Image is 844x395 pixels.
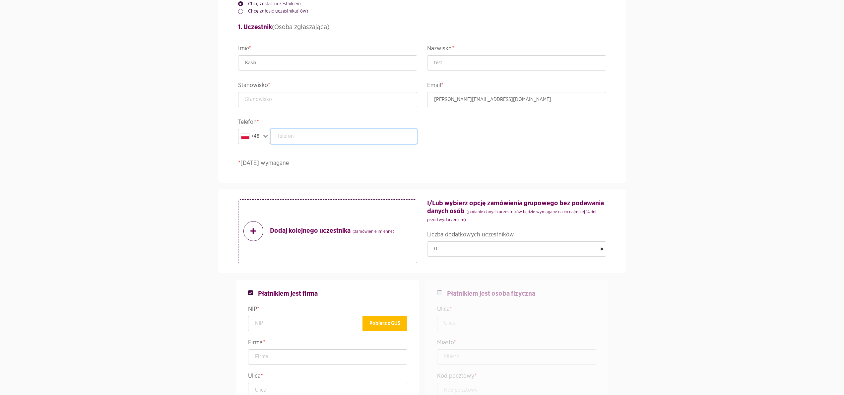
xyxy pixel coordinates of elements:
[437,349,596,365] input: Miasto
[248,371,407,383] legend: Ulica
[437,371,596,383] legend: Kod pocztowy
[353,229,394,234] small: (zamówienie imienne)
[270,227,394,236] strong: Dodaj kolejnego uczestnika
[243,8,308,15] label: Chcę zgłosić uczestnika(-ów)
[427,92,606,107] input: Email
[238,55,417,71] input: Imię
[238,159,606,168] p: [DATE] wymagane
[427,230,606,241] legend: Liczba dodatkowych uczestników
[248,316,363,331] input: NIP
[248,349,407,365] input: Firma
[240,130,261,142] div: +48
[238,44,417,55] legend: Imię
[238,24,272,30] strong: 1. Uczestnik
[427,199,606,223] h4: I/Lub wybierz opcję zamówienia grupowego bez podawania danych osób
[258,290,318,298] span: Płatnikiem jest firma
[437,338,596,349] legend: Miasto
[427,55,606,71] input: Nazwisko
[248,338,407,349] legend: Firma
[238,92,417,107] input: Stanowisko
[447,290,535,298] span: Płatnikiem jest osoba fizyczna
[238,80,417,92] legend: Stanowisko
[427,44,606,55] legend: Nazwisko
[362,316,407,331] button: Pobierz z GUS
[427,80,606,92] legend: Email
[238,129,271,144] div: Search for option
[248,304,407,316] legend: NIP
[437,316,596,331] input: Ulica
[243,1,301,7] label: Chcę zostać uczestnikiem
[270,129,417,144] input: Telefon
[238,117,417,129] legend: Telefon
[238,22,606,32] h4: (Osoba zgłaszająca)
[437,304,596,316] legend: Ulica
[427,210,596,222] small: (podanie danych uczestników będzie wymagane na co najmniej 14 dni przed wydarzeniem)
[241,134,249,139] img: pl.svg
